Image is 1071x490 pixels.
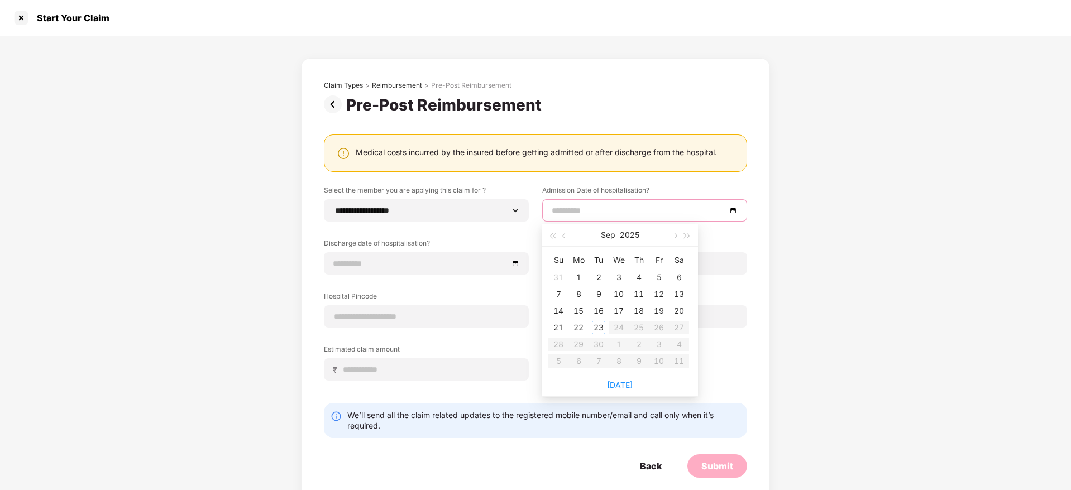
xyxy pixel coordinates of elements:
th: Tu [589,251,609,269]
label: Admission Date of hospitalisation? [542,185,747,199]
td: 2025-09-02 [589,269,609,286]
div: Submit [701,460,733,472]
span: ₹ [333,364,342,375]
th: Su [548,251,568,269]
th: Sa [669,251,689,269]
div: > [424,81,429,90]
td: 2025-09-06 [669,269,689,286]
td: 2025-09-04 [629,269,649,286]
div: We’ll send all the claim related updates to the registered mobile number/email and call only when... [347,410,740,431]
td: 2025-09-16 [589,302,609,319]
label: Estimated claim amount [324,344,529,358]
td: 2025-09-08 [568,286,589,302]
img: svg+xml;base64,PHN2ZyBpZD0iV2FybmluZ18tXzI0eDI0IiBkYXRhLW5hbWU9Ildhcm5pbmcgLSAyNHgyNCIgeG1sbnM9Im... [337,147,350,160]
div: 21 [552,321,565,334]
div: Pre-Post Reimbursement [346,95,546,114]
th: We [609,251,629,269]
div: 1 [572,271,585,284]
td: 2025-09-21 [548,319,568,336]
div: 23 [592,321,605,334]
div: 3 [612,271,625,284]
div: 5 [652,271,666,284]
div: 18 [632,304,646,318]
div: 19 [652,304,666,318]
td: 2025-09-01 [568,269,589,286]
img: svg+xml;base64,PHN2ZyBpZD0iSW5mby0yMHgyMCIgeG1sbnM9Imh0dHA6Ly93d3cudzMub3JnLzIwMDAvc3ZnIiB3aWR0aD... [331,411,342,422]
div: 15 [572,304,585,318]
div: 8 [572,287,585,301]
div: Start Your Claim [30,12,109,23]
div: 11 [632,287,646,301]
div: 13 [672,287,686,301]
div: 6 [672,271,686,284]
td: 2025-09-10 [609,286,629,302]
td: 2025-09-23 [589,319,609,336]
a: [DATE] [607,380,633,390]
td: 2025-09-15 [568,302,589,319]
div: 10 [612,287,625,301]
div: 9 [592,287,605,301]
label: Hospital Pincode [324,291,529,305]
label: Select the member you are applying this claim for ? [324,185,529,199]
td: 2025-09-17 [609,302,629,319]
div: Back [640,460,662,472]
div: 2 [592,271,605,284]
td: 2025-09-14 [548,302,568,319]
td: 2025-08-31 [548,269,568,286]
div: 17 [612,304,625,318]
div: 20 [672,304,686,318]
td: 2025-09-12 [649,286,669,302]
div: 16 [592,304,605,318]
td: 2025-09-19 [649,302,669,319]
td: 2025-09-20 [669,302,689,319]
button: Sep [601,224,615,246]
div: > [365,81,370,90]
div: Medical costs incurred by the insured before getting admitted or after discharge from the hospital. [356,147,717,157]
div: 22 [572,321,585,334]
div: Claim Types [324,81,363,90]
img: svg+xml;base64,PHN2ZyBpZD0iUHJldi0zMngzMiIgeG1sbnM9Imh0dHA6Ly93d3cudzMub3JnLzIwMDAvc3ZnIiB3aWR0aD... [324,95,346,113]
div: 7 [552,287,565,301]
th: Mo [568,251,589,269]
td: 2025-09-13 [669,286,689,302]
td: 2025-09-22 [568,319,589,336]
div: 31 [552,271,565,284]
th: Th [629,251,649,269]
td: 2025-09-03 [609,269,629,286]
td: 2025-09-05 [649,269,669,286]
button: 2025 [620,224,639,246]
label: Discharge date of hospitalisation? [324,238,529,252]
td: 2025-09-11 [629,286,649,302]
th: Fr [649,251,669,269]
td: 2025-09-07 [548,286,568,302]
td: 2025-09-18 [629,302,649,319]
div: Pre-Post Reimbursement [431,81,511,90]
td: 2025-09-09 [589,286,609,302]
div: Reimbursement [372,81,422,90]
div: 12 [652,287,666,301]
div: 14 [552,304,565,318]
div: 4 [632,271,646,284]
